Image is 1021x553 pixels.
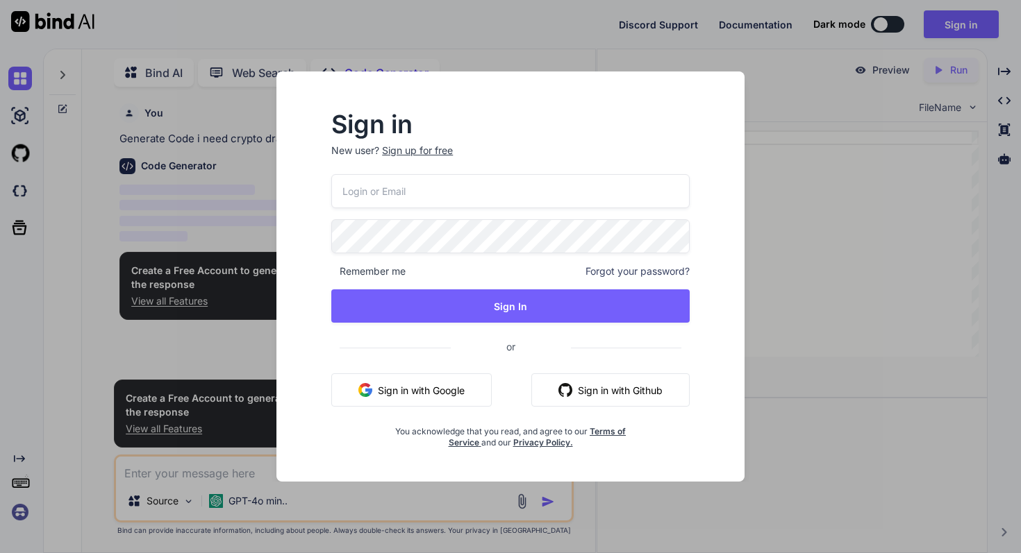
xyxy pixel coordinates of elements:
img: google [358,383,372,397]
input: Login or Email [331,174,690,208]
div: You acknowledge that you read, and agree to our and our [391,418,630,448]
img: github [558,383,572,397]
p: New user? [331,144,690,174]
span: Remember me [331,264,406,278]
div: Sign up for free [382,144,453,158]
a: Privacy Policy. [513,437,573,448]
h2: Sign in [331,113,690,135]
button: Sign In [331,289,690,323]
span: or [451,330,571,364]
button: Sign in with Github [531,373,690,407]
button: Sign in with Google [331,373,492,407]
a: Terms of Service [449,426,626,448]
span: Forgot your password? [586,264,690,278]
